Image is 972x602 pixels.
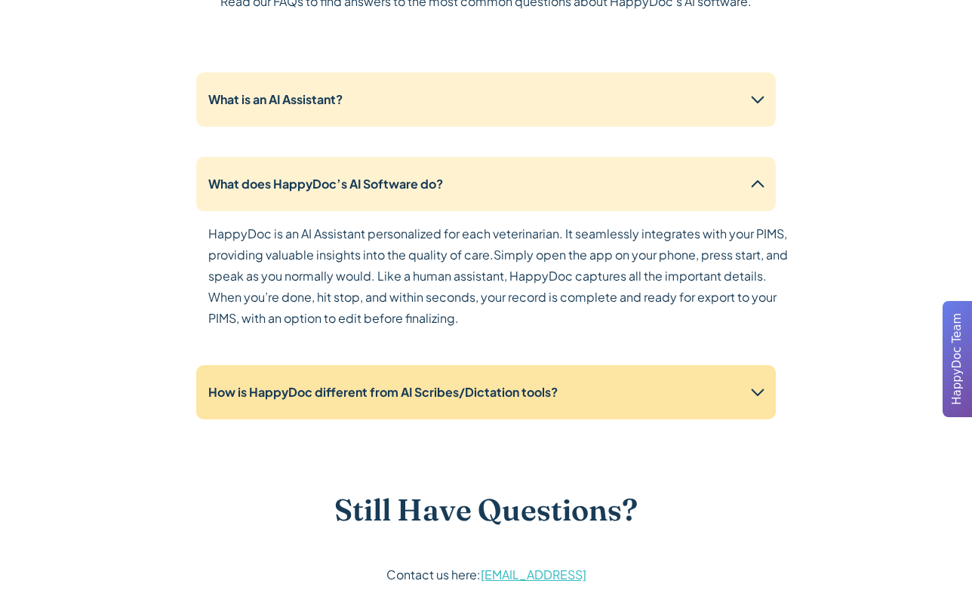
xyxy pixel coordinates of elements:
[208,384,558,400] strong: How is HappyDoc different from AI Scribes/Dictation tools?
[208,223,788,329] p: HappyDoc is an AI Assistant personalized for each veterinarian. It seamlessly integrates with you...
[208,176,443,192] strong: What does HappyDoc’s AI Software do?
[334,492,638,528] h3: Still Have Questions?
[386,564,586,585] p: Contact us here:
[481,567,586,582] a: [EMAIL_ADDRESS]
[208,91,343,107] strong: What is an AI Assistant?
